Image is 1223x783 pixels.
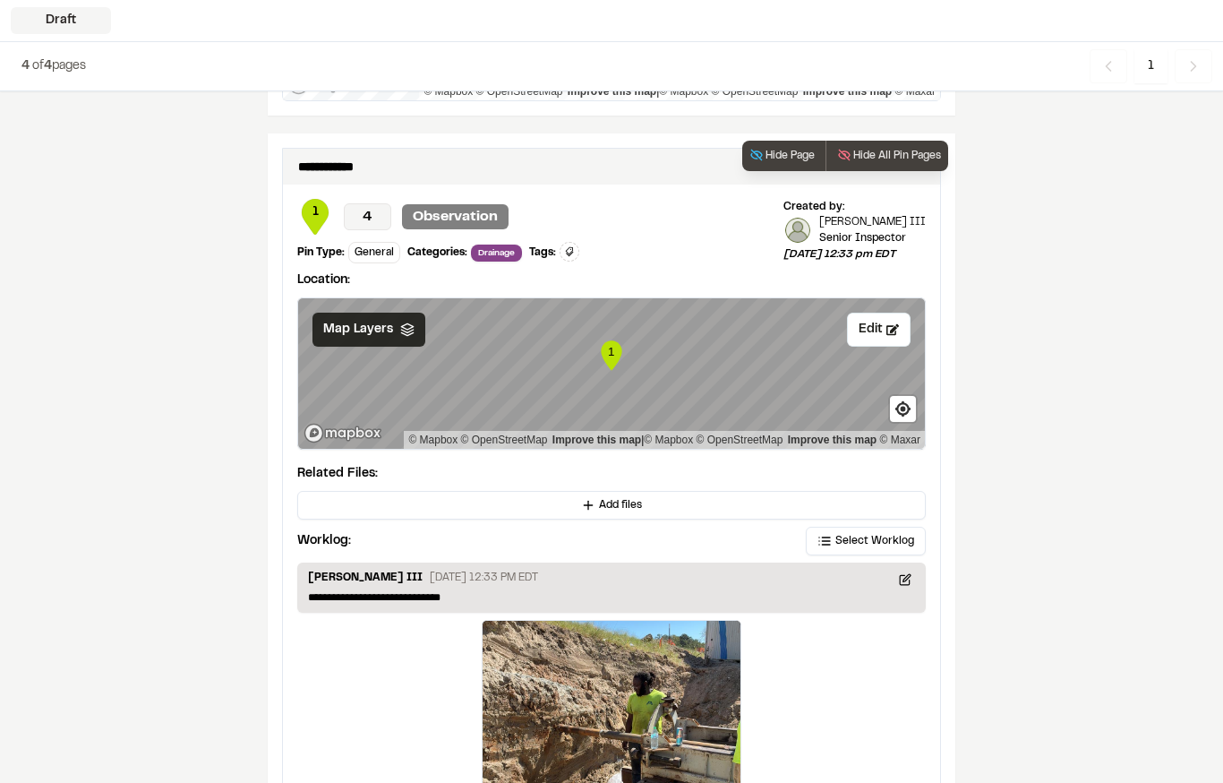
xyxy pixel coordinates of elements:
[297,491,926,520] button: Add files
[788,434,877,446] a: Improve this map
[21,61,30,72] span: 4
[402,204,509,229] p: Observation
[11,7,111,34] div: Draft
[835,533,914,549] span: Select Worklog
[712,85,799,98] a: OpenStreetMap
[408,431,920,449] div: |
[890,396,916,422] button: Find my location
[644,434,693,446] a: Mapbox
[407,245,467,261] div: Categories:
[297,202,333,222] span: 1
[819,230,926,246] p: Senior Inspector
[476,85,563,98] a: OpenStreetMap
[44,61,52,72] span: 4
[348,242,400,263] div: General
[323,320,393,340] span: Map Layers
[344,203,391,230] p: 4
[659,85,708,98] a: Mapbox
[423,85,473,98] a: Mapbox
[297,245,345,261] div: Pin Type:
[423,82,936,100] div: |
[297,531,351,551] p: Worklog:
[783,199,926,215] div: Created by:
[461,434,548,446] a: OpenStreetMap
[430,570,538,586] p: [DATE] 12:33 PM EDT
[783,246,926,262] p: [DATE] 12:33 pm EDT
[297,464,926,484] p: Related Files:
[21,56,86,76] p: of pages
[879,434,920,446] a: Maxar
[1134,49,1167,83] span: 1
[471,245,522,262] span: Drainage
[608,345,614,358] text: 1
[304,423,382,443] a: Mapbox logo
[297,271,926,290] p: Location:
[598,338,625,374] div: Map marker
[806,527,926,555] button: Select Worklog
[308,570,423,589] p: [PERSON_NAME] III
[298,298,925,449] canvas: Map
[529,245,556,261] div: Tags:
[1090,49,1212,83] nav: Navigation
[819,215,926,230] p: [PERSON_NAME] III
[408,434,458,446] a: Mapbox
[894,85,936,98] a: Maxar
[847,313,911,347] button: Edit
[568,85,656,98] a: Map feedback
[697,434,783,446] a: OpenStreetMap
[599,497,642,513] span: Add files
[552,434,641,446] a: Map feedback
[825,141,948,171] button: Hide All Pin Pages
[742,141,822,171] button: Hide Page
[560,242,579,262] button: Edit Tags
[803,85,892,98] a: Improve this map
